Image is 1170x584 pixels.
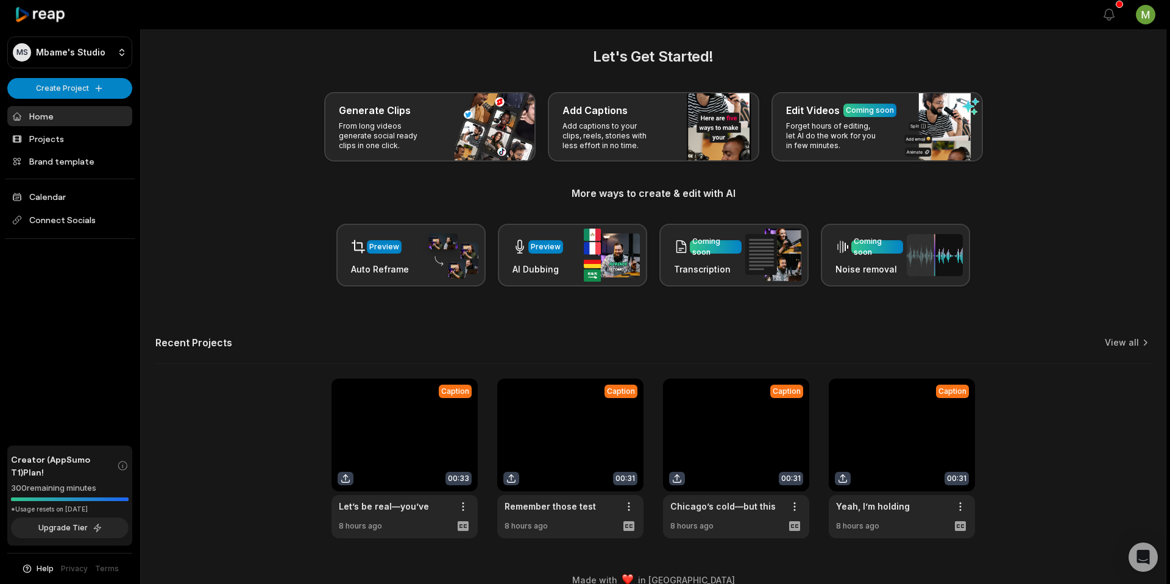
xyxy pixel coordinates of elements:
[11,482,129,494] div: 300 remaining minutes
[155,337,232,349] h2: Recent Projects
[505,500,596,513] a: Remember those test
[339,121,433,151] p: From long videos generate social ready clips in one click.
[7,187,132,207] a: Calendar
[7,78,132,99] button: Create Project
[1105,337,1139,349] a: View all
[339,500,429,513] a: Let’s be real—you’ve
[7,106,132,126] a: Home
[584,229,640,282] img: ai_dubbing.png
[745,229,801,281] img: transcription.png
[835,263,903,276] h3: Noise removal
[155,186,1151,201] h3: More ways to create & edit with AI
[21,563,54,574] button: Help
[512,263,563,276] h3: AI Dubbing
[786,103,840,118] h3: Edit Videos
[13,43,31,62] div: MS
[562,103,628,118] h3: Add Captions
[11,505,129,514] div: *Usage resets on [DATE]
[155,46,1151,68] h2: Let's Get Started!
[846,105,894,116] div: Coming soon
[7,129,132,149] a: Projects
[692,236,739,258] div: Coming soon
[854,236,901,258] div: Coming soon
[562,121,657,151] p: Add captions to your clips, reels, stories with less effort in no time.
[11,518,129,538] button: Upgrade Tier
[531,241,561,252] div: Preview
[7,209,132,231] span: Connect Socials
[1129,543,1158,572] div: Open Intercom Messenger
[907,234,963,276] img: noise_removal.png
[61,563,88,574] a: Privacy
[36,47,105,58] p: Mbame's Studio
[422,232,478,279] img: auto_reframe.png
[369,241,399,252] div: Preview
[37,563,54,574] span: Help
[674,263,742,276] h3: Transcription
[786,121,881,151] p: Forget hours of editing, let AI do the work for you in few minutes.
[95,563,119,574] a: Terms
[7,151,132,171] a: Brand template
[836,500,910,513] a: Yeah, I’m holding
[11,453,117,479] span: Creator (AppSumo T1) Plan!
[351,263,409,276] h3: Auto Reframe
[339,103,411,118] h3: Generate Clips
[670,500,776,513] a: Chicago’s cold—but this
